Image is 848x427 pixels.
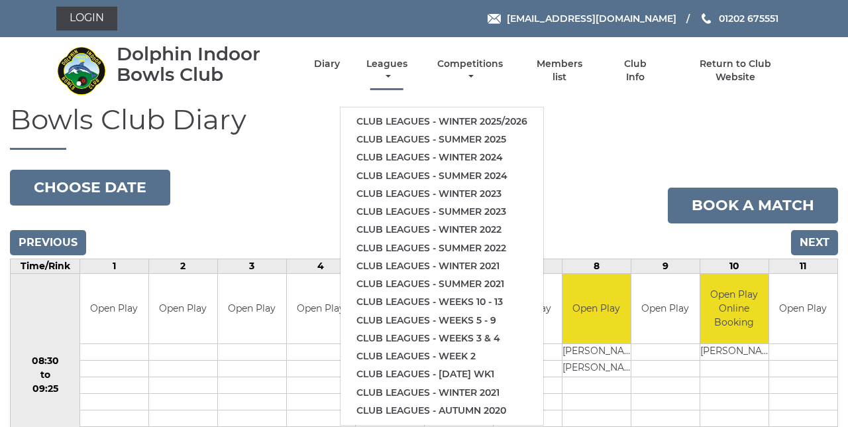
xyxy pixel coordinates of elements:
[488,14,501,24] img: Email
[562,343,631,360] td: [PERSON_NAME]
[768,259,837,274] td: 11
[11,259,80,274] td: Time/Rink
[341,384,543,402] a: Club leagues - Winter 2021
[341,257,543,275] a: Club leagues - Winter 2021
[10,170,170,206] button: Choose date
[341,365,543,383] a: Club leagues - [DATE] wk1
[56,46,106,95] img: Dolphin Indoor Bowls Club
[341,131,543,149] a: Club leagues - Summer 2025
[700,259,768,274] td: 10
[218,274,286,343] td: Open Play
[148,259,217,274] td: 2
[10,104,838,150] h1: Bowls Club Diary
[631,259,700,274] td: 9
[613,58,657,84] a: Club Info
[80,274,148,343] td: Open Play
[340,107,544,426] ul: Leagues
[80,259,149,274] td: 1
[341,347,543,365] a: Club leagues - Week 2
[341,167,543,185] a: Club leagues - Summer 2024
[341,149,543,166] a: Club leagues - Winter 2024
[341,293,543,311] a: Club leagues - Weeks 10 - 13
[363,58,411,84] a: Leagues
[434,58,506,84] a: Competitions
[341,275,543,293] a: Club leagues - Summer 2021
[149,274,217,343] td: Open Play
[341,221,543,239] a: Club leagues - Winter 2022
[562,259,631,274] td: 8
[341,402,543,420] a: Club leagues - Autumn 2020
[562,274,631,343] td: Open Play
[314,58,340,70] a: Diary
[56,7,117,30] a: Login
[341,113,543,131] a: Club leagues - Winter 2025/2026
[700,274,768,343] td: Open Play Online Booking
[769,274,837,343] td: Open Play
[117,44,291,85] div: Dolphin Indoor Bowls Club
[341,203,543,221] a: Club leagues - Summer 2023
[791,230,838,255] input: Next
[631,274,700,343] td: Open Play
[341,330,543,347] a: Club leagues - Weeks 3 & 4
[341,312,543,330] a: Club leagues - Weeks 5 - 9
[719,13,778,25] span: 01202 675551
[10,230,86,255] input: Previous
[562,360,631,377] td: [PERSON_NAME]
[529,58,590,84] a: Members list
[217,259,286,274] td: 3
[680,58,792,84] a: Return to Club Website
[286,259,355,274] td: 4
[700,11,778,26] a: Phone us 01202 675551
[700,343,768,360] td: [PERSON_NAME]
[668,188,838,223] a: Book a match
[702,13,711,24] img: Phone us
[287,274,355,343] td: Open Play
[341,239,543,257] a: Club leagues - Summer 2022
[488,11,676,26] a: Email [EMAIL_ADDRESS][DOMAIN_NAME]
[507,13,676,25] span: [EMAIL_ADDRESS][DOMAIN_NAME]
[341,185,543,203] a: Club leagues - Winter 2023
